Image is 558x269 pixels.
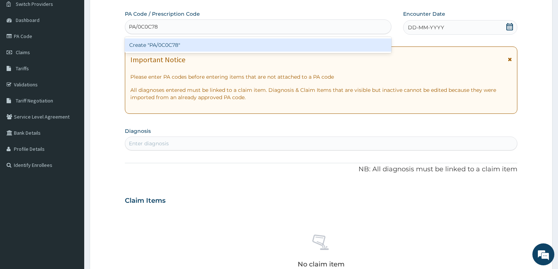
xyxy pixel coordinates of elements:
[16,49,30,56] span: Claims
[125,165,518,174] p: NB: All diagnosis must be linked to a claim item
[125,127,151,135] label: Diagnosis
[16,17,40,23] span: Dashboard
[125,10,200,18] label: PA Code / Prescription Code
[125,197,165,205] h3: Claim Items
[130,56,185,64] h1: Important Notice
[120,4,138,21] div: Minimize live chat window
[403,10,445,18] label: Encounter Date
[125,38,391,52] div: Create "PA/0C0C78"
[38,41,123,51] div: Chat with us now
[16,97,53,104] span: Tariff Negotiation
[408,24,444,31] span: DD-MM-YYYY
[14,37,30,55] img: d_794563401_company_1708531726252_794563401
[298,261,345,268] p: No claim item
[42,85,101,159] span: We're online!
[16,65,29,72] span: Tariffs
[130,86,512,101] p: All diagnoses entered must be linked to a claim item. Diagnosis & Claim Items that are visible bu...
[130,73,512,81] p: Please enter PA codes before entering items that are not attached to a PA code
[16,1,53,7] span: Switch Providers
[4,186,139,212] textarea: Type your message and hit 'Enter'
[129,140,169,147] div: Enter diagnosis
